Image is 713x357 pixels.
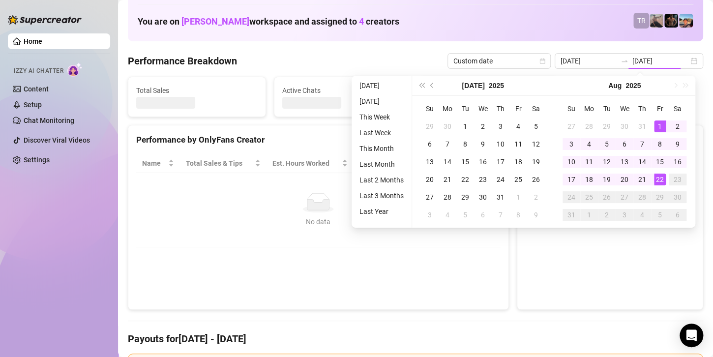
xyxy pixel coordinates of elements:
span: 4 [359,16,364,27]
span: Custom date [453,54,545,68]
img: Trent [664,14,678,28]
th: Sales / Hour [354,154,419,173]
span: TR [637,15,646,26]
span: Chat Conversion [425,158,487,169]
span: to [621,57,628,65]
a: Chat Monitoring [24,117,74,124]
a: Setup [24,101,42,109]
th: Chat Conversion [419,154,501,173]
span: swap-right [621,57,628,65]
a: Content [24,85,49,93]
span: calendar [539,58,545,64]
span: Izzy AI Chatter [14,66,63,76]
a: Discover Viral Videos [24,136,90,144]
div: Open Intercom Messenger [680,324,703,347]
span: Sales / Hour [359,158,406,169]
span: [PERSON_NAME] [181,16,249,27]
a: Settings [24,156,50,164]
div: No data [146,216,491,227]
input: End date [632,56,688,66]
span: Name [142,158,166,169]
h4: Payouts for [DATE] - [DATE] [128,332,703,346]
div: Est. Hours Worked [272,158,340,169]
h4: Performance Breakdown [128,54,237,68]
span: Messages Sent [428,85,549,96]
img: AI Chatter [67,62,83,77]
th: Name [136,154,180,173]
span: Total Sales & Tips [186,158,253,169]
span: Total Sales [136,85,258,96]
a: Home [24,37,42,45]
h1: You are on workspace and assigned to creators [138,16,399,27]
div: Performance by OnlyFans Creator [136,133,501,147]
img: LC [650,14,663,28]
img: Zach [679,14,693,28]
div: Sales by OnlyFans Creator [525,133,695,147]
input: Start date [561,56,617,66]
span: Active Chats [282,85,404,96]
img: logo-BBDzfeDw.svg [8,15,82,25]
th: Total Sales & Tips [180,154,267,173]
